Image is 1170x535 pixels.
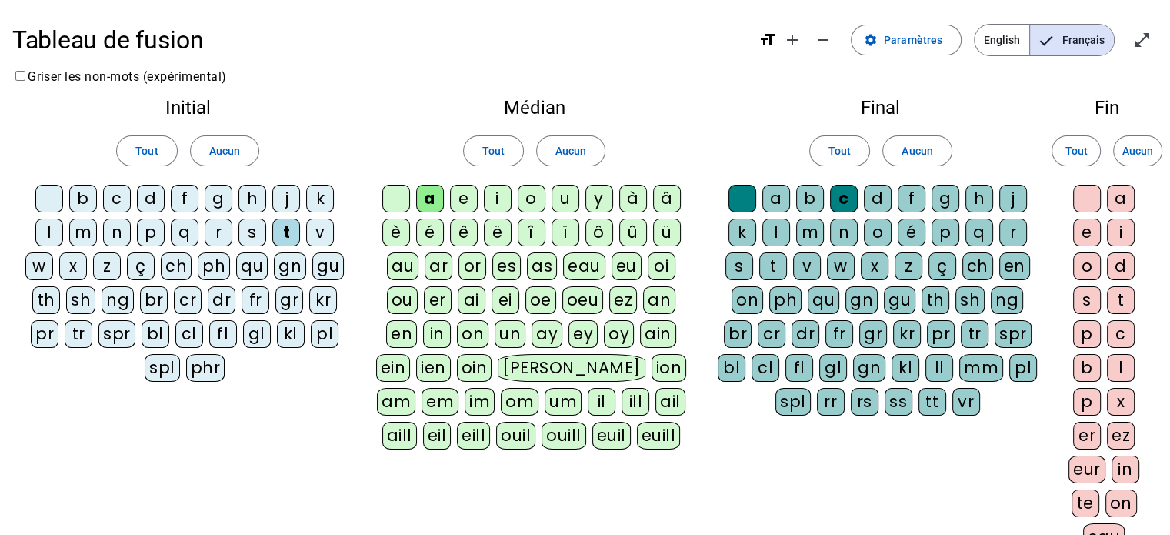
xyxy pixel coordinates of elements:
[762,185,790,212] div: a
[1068,456,1105,483] div: eur
[238,185,266,212] div: h
[885,388,912,416] div: ss
[93,252,121,280] div: z
[198,252,230,280] div: ph
[552,219,579,246] div: ï
[450,185,478,212] div: e
[277,320,305,348] div: kl
[927,320,955,348] div: pr
[103,219,131,246] div: n
[457,320,488,348] div: on
[484,185,512,212] div: i
[465,388,495,416] div: im
[769,286,802,314] div: ph
[1107,219,1135,246] div: i
[604,320,634,348] div: oy
[1068,99,1145,117] h2: Fin
[69,185,97,212] div: b
[562,286,604,314] div: oeu
[864,33,878,47] mat-icon: settings
[422,388,458,416] div: em
[884,31,942,49] span: Paramètres
[652,354,687,382] div: ion
[895,252,922,280] div: z
[814,31,832,49] mat-icon: remove
[902,142,932,160] span: Aucun
[492,286,519,314] div: ei
[175,320,203,348] div: cl
[309,286,337,314] div: kr
[275,286,303,314] div: gr
[853,354,885,382] div: gn
[785,354,813,382] div: fl
[648,252,675,280] div: oi
[205,219,232,246] div: r
[728,219,756,246] div: k
[463,135,524,166] button: Tout
[498,354,645,382] div: [PERSON_NAME]
[830,219,858,246] div: n
[793,252,821,280] div: v
[1073,252,1101,280] div: o
[243,320,271,348] div: gl
[386,320,417,348] div: en
[830,185,858,212] div: c
[1073,354,1101,382] div: b
[922,286,949,314] div: th
[585,219,613,246] div: ô
[1009,354,1037,382] div: pl
[1107,388,1135,416] div: x
[274,252,306,280] div: gn
[884,286,915,314] div: gu
[527,252,557,280] div: as
[918,388,946,416] div: tt
[382,219,410,246] div: è
[622,388,649,416] div: ill
[637,422,680,450] div: euill
[145,354,180,382] div: spl
[640,320,676,348] div: ain
[892,354,919,382] div: kl
[25,99,351,117] h2: Initial
[758,31,777,49] mat-icon: format_size
[955,286,985,314] div: sh
[65,320,92,348] div: tr
[845,286,878,314] div: gn
[827,252,855,280] div: w
[1073,422,1101,450] div: er
[1107,286,1135,314] div: t
[1112,456,1139,483] div: in
[484,219,512,246] div: ë
[525,286,556,314] div: oe
[272,185,300,212] div: j
[563,252,605,280] div: eau
[718,354,745,382] div: bl
[552,185,579,212] div: u
[272,219,300,246] div: t
[161,252,192,280] div: ch
[496,422,535,450] div: ouil
[783,31,802,49] mat-icon: add
[31,320,58,348] div: pr
[142,320,169,348] div: bl
[209,142,240,160] span: Aucun
[752,354,779,382] div: cl
[808,25,838,55] button: Diminuer la taille de la police
[127,252,155,280] div: ç
[137,185,165,212] div: d
[1107,354,1135,382] div: l
[1065,142,1087,160] span: Tout
[457,422,490,450] div: eill
[588,388,615,416] div: il
[15,71,25,81] input: Griser les non-mots (expérimental)
[817,388,845,416] div: rr
[518,185,545,212] div: o
[609,286,637,314] div: ez
[35,219,63,246] div: l
[382,422,417,450] div: aill
[999,185,1027,212] div: j
[1122,142,1153,160] span: Aucun
[965,219,993,246] div: q
[205,185,232,212] div: g
[376,354,411,382] div: ein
